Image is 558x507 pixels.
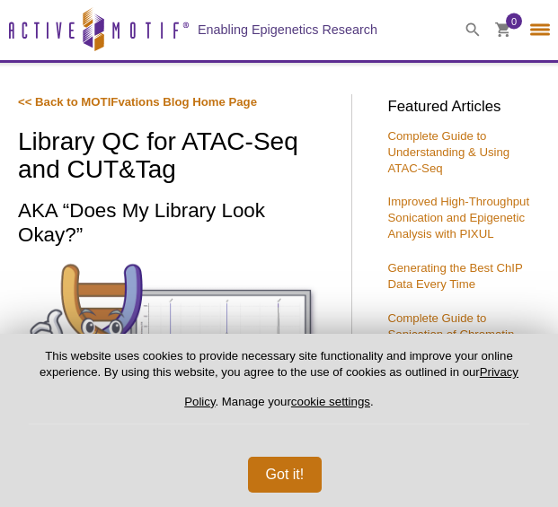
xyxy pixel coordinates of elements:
a: Privacy Policy [184,365,518,407]
span: 0 [511,13,517,30]
h3: Featured Articles [388,100,532,115]
button: Got it! [248,457,323,493]
a: Complete Guide to Sonication of Chromatin for ChIP Assays [388,311,515,357]
button: cookie settings [291,395,370,408]
a: Generating the Best ChIP Data Every Time [388,261,523,291]
a: 0 [495,22,511,41]
a: << Back to MOTIFvations Blog Home Page [18,95,257,109]
a: Complete Guide to Understanding & Using ATAC-Seq [388,129,510,175]
img: Library QC for ATAC-Seq and CUT&Tag [18,260,333,426]
a: Improved High-Throughput Sonication and Epigenetic Analysis with PIXUL [388,195,530,240]
h2: Enabling Epigenetics Research [198,22,377,38]
p: This website uses cookies to provide necessary site functionality and improve your online experie... [29,348,529,424]
h1: Library QC for ATAC-Seq and CUT&Tag [18,128,333,186]
h2: AKA “Does My Library Look Okay?” [18,198,333,247]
